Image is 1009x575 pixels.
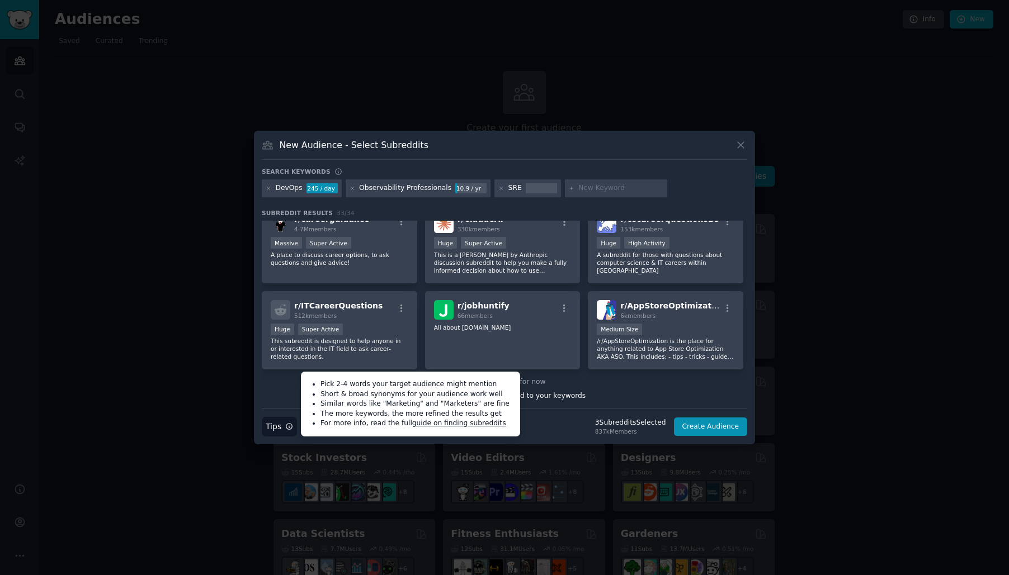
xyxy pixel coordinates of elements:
[359,183,451,193] div: Observability Professionals
[455,183,487,193] div: 10.9 / yr
[597,324,642,335] div: Medium Size
[320,399,512,409] li: Similar words like "Marketing" and "Marketers" are fine
[458,312,493,319] span: 66 members
[434,300,454,320] img: jobhuntify
[597,213,616,233] img: cscareerquestionsEU
[306,237,351,249] div: Super Active
[262,168,331,175] h3: Search keywords
[262,417,297,436] button: Tips
[262,387,747,401] div: Need more communities?
[458,226,500,232] span: 330k members
[266,421,281,433] span: Tips
[271,324,294,335] div: Huge
[620,226,663,232] span: 153k members
[320,419,512,429] li: For more info, read the full
[262,209,333,217] span: Subreddit Results
[276,183,303,193] div: DevOps
[674,417,748,436] button: Create Audience
[320,389,512,400] li: Short & broad synonyms for your audience work well
[337,210,355,216] span: 33 / 34
[597,237,620,249] div: Huge
[597,300,616,320] img: AppStoreOptimization
[620,301,725,310] span: r/ AppStoreOptimization
[624,237,669,249] div: High Activity
[578,183,663,193] input: New Keyword
[434,251,572,274] p: This is a [PERSON_NAME] by Anthropic discussion subreddit to help you make a fully informed decis...
[320,409,512,419] li: The more keywords, the more refined the results get
[320,379,512,389] li: Pick 2-4 words your target audience might mention
[271,251,408,267] p: A place to discuss career options, to ask questions and give advice!
[271,213,290,233] img: careerguidance
[597,337,734,360] p: /r/AppStoreOptimization is the place for anything related to App Store Optimization AKA ASO. This...
[434,213,454,233] img: ClaudeAI
[620,312,656,319] span: 6k members
[280,139,428,151] h3: New Audience - Select Subreddits
[294,312,337,319] span: 512k members
[262,377,747,387] div: No more results for now
[271,237,302,249] div: Massive
[294,226,337,232] span: 4.7M members
[508,183,522,193] div: SRE
[434,237,458,249] div: Huge
[597,251,734,274] p: A subreddit for those with questions about computer science & IT careers within [GEOGRAPHIC_DATA]
[294,301,383,310] span: r/ ITCareerQuestions
[307,183,338,193] div: 245 / day
[271,337,408,360] p: This subreddit is designed to help anyone in or interested in the IT field to ask career-related ...
[595,418,666,428] div: 3 Subreddit s Selected
[461,237,506,249] div: Super Active
[511,392,586,400] span: Add to your keywords
[298,324,343,335] div: Super Active
[595,427,666,435] div: 837k Members
[412,419,506,427] a: guide on finding subreddits
[434,324,572,331] p: All about [DOMAIN_NAME]
[458,301,510,310] span: r/ jobhuntify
